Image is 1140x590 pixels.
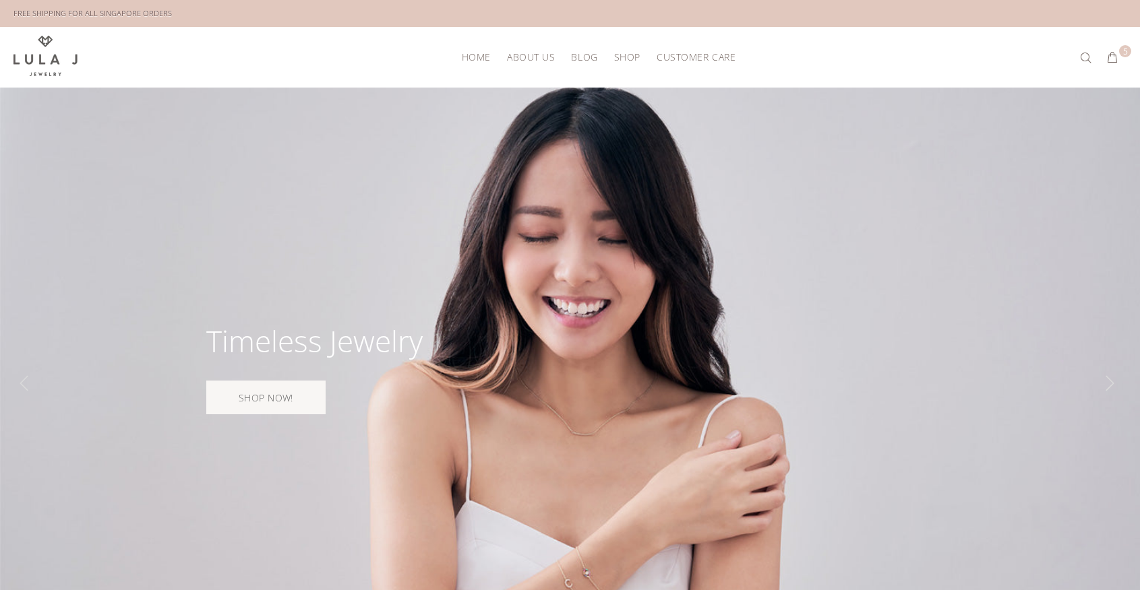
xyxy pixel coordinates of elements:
a: SHOP [606,46,649,67]
div: Timeless Jewelry [206,326,423,356]
a: ABOUT US [499,46,563,67]
span: SHOP [614,52,640,62]
a: SHOP NOW! [206,381,326,414]
a: CUSTOMER CARE [649,46,736,67]
span: CUSTOMER CARE [657,52,736,62]
span: HOME [462,52,491,62]
button: 5 [1100,47,1124,69]
span: BLOG [571,52,597,62]
a: HOME [454,46,499,67]
span: ABOUT US [507,52,555,62]
div: FREE SHIPPING FOR ALL SINGAPORE ORDERS [13,6,172,21]
a: BLOG [563,46,605,67]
